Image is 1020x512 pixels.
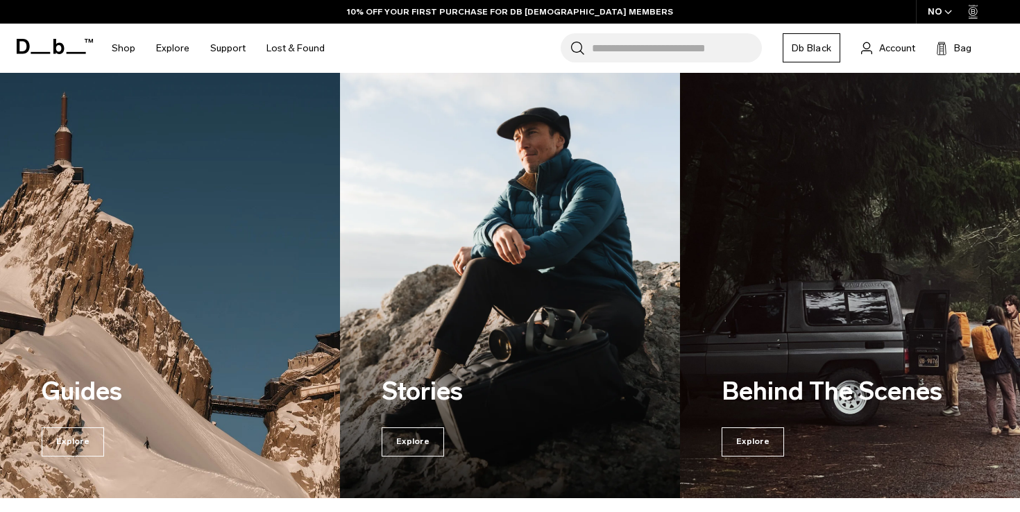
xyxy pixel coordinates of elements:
[382,373,631,410] h3: Stories
[954,41,971,56] span: Bag
[382,427,444,456] span: Explore
[783,33,840,62] a: Db Black
[340,73,680,498] a: 2 / 3
[347,6,673,18] a: 10% OFF YOUR FIRST PURCHASE FOR DB [DEMOGRAPHIC_DATA] MEMBERS
[266,24,325,73] a: Lost & Found
[156,24,189,73] a: Explore
[42,373,291,410] h3: Guides
[101,24,335,73] nav: Main Navigation
[680,73,1020,498] a: 3 / 3
[42,427,104,456] span: Explore
[861,40,915,56] a: Account
[936,40,971,56] button: Bag
[112,24,135,73] a: Shop
[879,41,915,56] span: Account
[210,24,246,73] a: Support
[722,427,784,456] span: Explore
[722,373,971,410] h3: Behind The Scenes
